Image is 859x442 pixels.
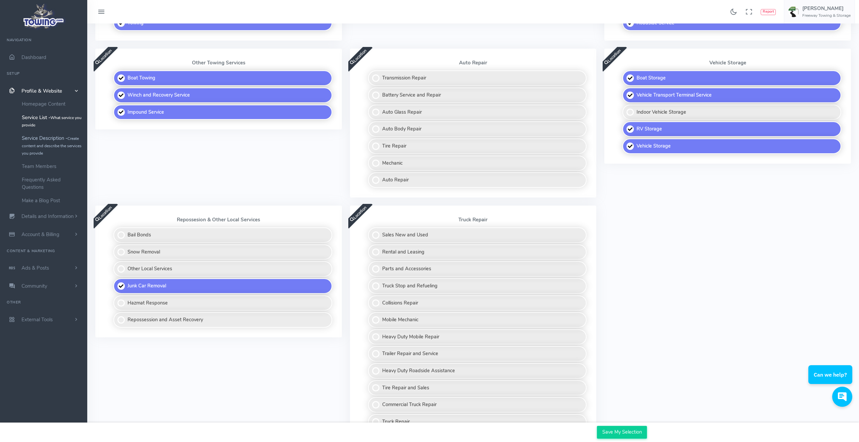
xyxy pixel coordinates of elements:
[22,115,82,128] small: What service you provide
[368,121,587,137] label: Auto Body Repair
[113,227,332,243] label: Bail Bonds
[368,172,587,188] label: Auto Repair
[21,231,59,238] span: Account & Billing
[622,105,841,120] label: Indoor Vehicle Storage
[21,2,66,31] img: logo
[368,244,587,260] label: Rental and Leasing
[622,139,841,154] label: Vehicle Storage
[368,312,587,328] label: Mobile Mechanic
[21,265,49,271] span: Ads & Posts
[368,295,587,311] label: Collisions Repair
[368,70,587,86] label: Transmission Repair
[17,97,87,111] a: Homepage Content
[103,217,334,222] p: Repossesion & Other Local Services
[622,70,841,86] label: Boat Storage
[368,380,587,396] label: Tire Repair and Sales
[368,156,587,171] label: Mechanic
[21,283,47,289] span: Community
[113,105,332,120] label: Impound Service
[17,111,87,131] a: Service List -What service you provide
[597,426,647,439] input: Save My Selection
[21,88,62,94] span: Profile & Website
[103,60,334,65] p: Other Towing Services
[21,54,46,61] span: Dashboard
[113,70,332,86] label: Boat Towing
[113,278,332,294] label: Junk Car Removal
[368,363,587,379] label: Heavy Duty Roadside Assistance
[17,194,87,207] a: Make a Blog Post
[113,88,332,103] label: Winch and Recovery Service
[368,397,587,412] label: Commercial Truck Repair
[368,261,587,277] label: Parts and Accessories
[800,347,859,413] iframe: Conversations
[89,200,118,228] span: Location
[344,43,372,71] span: Location
[17,131,87,160] a: Service Description -Create content and describe the services you provide
[22,136,82,156] small: Create content and describe the services you provide
[802,13,851,18] h6: Freeway Towing & Storage
[113,244,332,260] label: Snow Removal
[344,200,372,228] span: Location
[612,60,843,65] p: Vehicle Storage
[368,105,587,120] label: Auto Glass Repair
[113,295,332,311] label: Hazmat Response
[802,6,851,11] h5: [PERSON_NAME]
[622,88,841,103] label: Vehicle Transport Terminal Service
[368,227,587,243] label: Sales New and Used
[113,312,332,328] label: Repossession and Asset Recovery
[368,139,587,154] label: Tire Repair
[622,121,841,137] label: RV Storage
[788,6,799,17] img: user-image
[21,213,74,220] span: Details and Information
[368,278,587,294] label: Truck Stop and Refueling
[368,346,587,362] label: Trailer Repair and Service
[21,316,53,323] span: External Tools
[368,414,587,430] label: Truck Repair
[358,60,589,65] p: Auto Repair
[761,9,776,15] button: Report
[368,88,587,103] label: Battery Service and Repair
[17,160,87,173] a: Team Members
[358,217,589,222] p: Truck Repair
[598,43,627,71] span: Location
[368,329,587,345] label: Heavy Duty Mobile Repair
[113,261,332,277] label: Other Local Services
[89,43,118,71] span: Location
[17,173,87,194] a: Frequently Asked Questions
